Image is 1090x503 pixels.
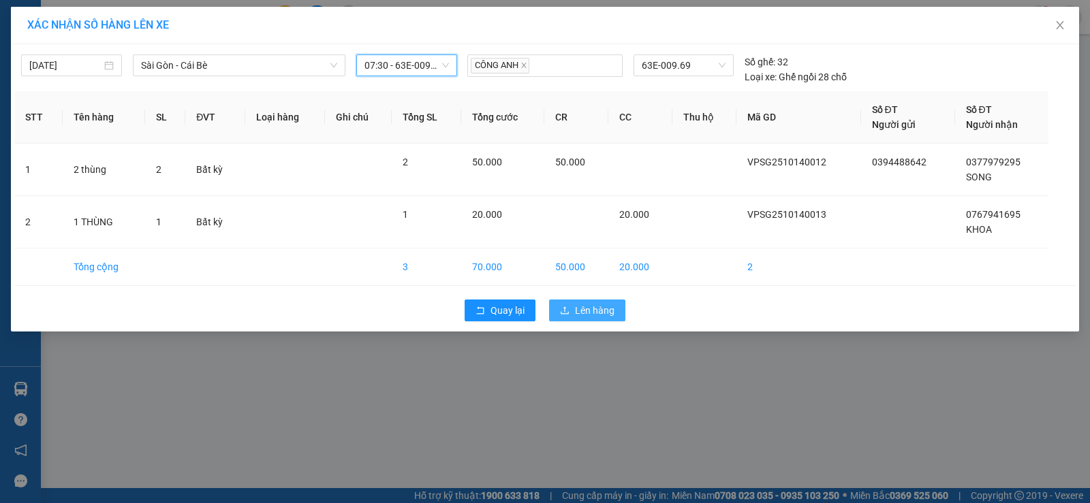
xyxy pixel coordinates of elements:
[330,61,338,69] span: down
[141,55,337,76] span: Sài Gòn - Cái Bè
[608,91,672,144] th: CC
[185,144,245,196] td: Bất kỳ
[872,104,898,115] span: Số ĐT
[966,172,992,182] span: SONG
[14,144,63,196] td: 1
[549,299,625,321] button: uploadLên hàng
[544,248,608,286] td: 50.000
[1055,20,1065,31] span: close
[575,303,614,318] span: Lên hàng
[325,91,392,144] th: Ghi chú
[14,196,63,248] td: 2
[185,91,245,144] th: ĐVT
[966,157,1021,167] span: 0377979295
[872,119,916,130] span: Người gửi
[63,144,145,196] td: 2 thùng
[156,164,161,175] span: 2
[392,91,461,144] th: Tổng SL
[27,18,169,31] span: XÁC NHẬN SỐ HÀNG LÊN XE
[472,157,502,167] span: 50.000
[63,91,145,144] th: Tên hàng
[403,209,408,220] span: 1
[490,303,525,318] span: Quay lại
[392,248,461,286] td: 3
[642,55,726,76] span: 63E-009.69
[966,224,992,235] span: KHOA
[476,306,485,317] span: rollback
[608,248,672,286] td: 20.000
[145,91,185,144] th: SL
[465,299,535,321] button: rollbackQuay lại
[555,157,585,167] span: 50.000
[29,58,102,73] input: 14/10/2025
[364,55,449,76] span: 07:30 - 63E-009.69
[520,62,527,69] span: close
[745,69,777,84] span: Loại xe:
[736,248,860,286] td: 2
[747,157,826,167] span: VPSG2510140012
[14,91,63,144] th: STT
[1041,7,1079,45] button: Close
[472,209,502,220] span: 20.000
[966,209,1021,220] span: 0767941695
[872,157,926,167] span: 0394488642
[471,58,529,74] span: CÔNG ANH
[63,196,145,248] td: 1 THÙNG
[560,306,570,317] span: upload
[156,216,161,227] span: 1
[461,91,544,144] th: Tổng cước
[63,248,145,286] td: Tổng cộng
[736,91,860,144] th: Mã GD
[745,54,788,69] div: 32
[185,196,245,248] td: Bất kỳ
[619,209,649,220] span: 20.000
[966,119,1018,130] span: Người nhận
[745,69,847,84] div: Ghế ngồi 28 chỗ
[747,209,826,220] span: VPSG2510140013
[461,248,544,286] td: 70.000
[403,157,408,167] span: 2
[672,91,737,144] th: Thu hộ
[544,91,608,144] th: CR
[245,91,325,144] th: Loại hàng
[966,104,992,115] span: Số ĐT
[745,54,775,69] span: Số ghế:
